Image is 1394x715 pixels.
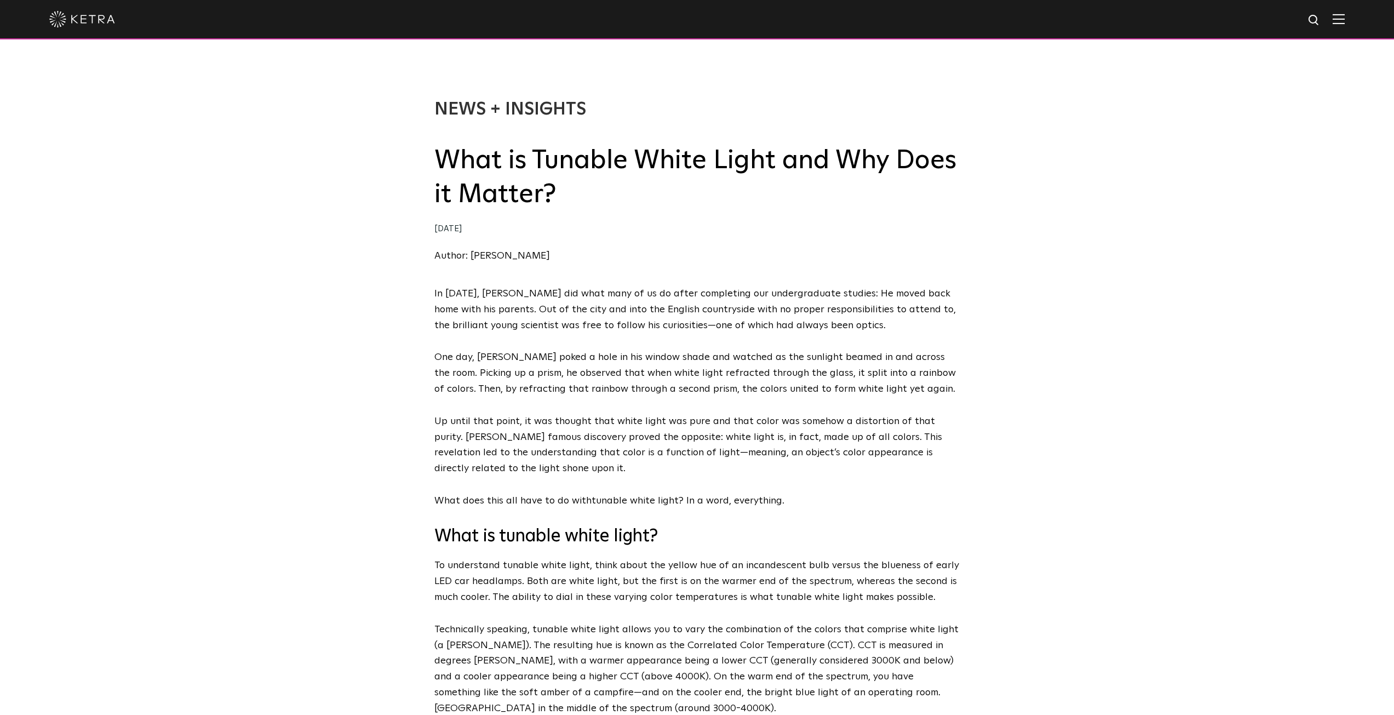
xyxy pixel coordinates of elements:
[434,350,960,397] p: One day, [PERSON_NAME] poked a hole in his window shade and watched as the sunlight beamed in and...
[434,414,960,477] p: Up until that point, it was thought that white light was pure and that color was somehow a distor...
[49,11,115,27] img: ketra-logo-2019-white
[434,251,550,261] a: Author: [PERSON_NAME]
[1307,14,1321,27] img: search icon
[434,286,960,333] p: In [DATE], [PERSON_NAME] did what many of us do after completing our undergraduate studies: He mo...
[434,558,960,605] p: To understand tunable white light, think about the yellow hue of an incandescent bulb versus the ...
[434,525,960,548] h3: What is tunable white light?
[434,101,586,118] a: News + Insights
[434,221,960,237] div: [DATE]
[434,493,960,509] p: What does this all have to do with ? In a word, everything.
[1333,14,1345,24] img: Hamburger%20Nav.svg
[592,496,679,506] span: tunable white light
[434,144,960,212] h2: What is Tunable White Light and Why Does it Matter?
